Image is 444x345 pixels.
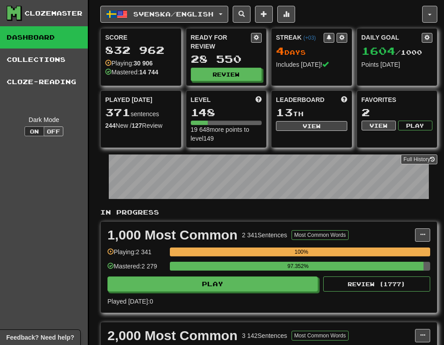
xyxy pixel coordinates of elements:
div: 100% [173,248,430,256]
strong: 30 906 [134,60,153,67]
strong: 14 744 [139,69,158,76]
button: Most Common Words [292,230,349,240]
div: 1,000 Most Common [107,228,238,242]
span: 13 [276,106,293,118]
div: Includes [DATE]! [276,60,347,69]
div: Playing: 2 341 [107,248,165,262]
span: 1604 [362,45,395,57]
div: 3 142 Sentences [242,331,287,340]
button: Play [398,121,432,130]
div: Daily Goal [362,33,422,43]
span: Svenska / English [133,10,214,18]
div: 832 962 [105,45,177,56]
a: (+03) [303,35,316,41]
div: 2,000 Most Common [107,329,238,342]
span: Played [DATE]: 0 [107,298,153,305]
a: Full History [401,154,437,164]
div: 97.352% [173,262,423,271]
span: This week in points, UTC [341,95,347,104]
div: 2 [362,107,433,118]
span: 371 [105,106,131,118]
button: More stats [277,6,295,23]
button: Off [44,126,63,136]
button: View [276,121,347,131]
div: Clozemaster [25,9,82,18]
div: 2 341 Sentences [242,231,287,239]
div: Mastered: 2 279 [107,262,165,276]
div: Favorites [362,95,433,104]
div: 148 [191,107,262,118]
button: Review (1777) [323,276,430,292]
button: Review [191,68,262,81]
span: Score more points to level up [255,95,262,104]
div: th [276,107,347,118]
strong: 244 [105,122,115,129]
button: Play [107,276,318,292]
span: / 1000 [362,49,422,56]
p: In Progress [100,208,437,217]
button: On [25,126,44,136]
button: Add sentence to collection [255,6,273,23]
div: Streak [276,33,324,42]
div: 19 648 more points to level 149 [191,125,262,143]
div: Playing: [105,59,153,68]
div: 28 550 [191,53,262,65]
span: Played [DATE] [105,95,152,104]
span: Leaderboard [276,95,325,104]
div: Score [105,33,177,42]
div: Ready for Review [191,33,251,51]
div: sentences [105,107,177,118]
strong: 127 [132,122,142,129]
button: Search sentences [233,6,251,23]
button: Most Common Words [292,331,349,341]
span: Open feedback widget [6,333,74,342]
div: Day s [276,45,347,57]
span: 4 [276,45,284,57]
span: Level [191,95,211,104]
div: Dark Mode [7,115,81,124]
button: Svenska/English [100,6,228,23]
div: Mastered: [105,68,158,77]
button: View [362,121,396,130]
div: Points [DATE] [362,60,433,69]
div: New / Review [105,121,177,130]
